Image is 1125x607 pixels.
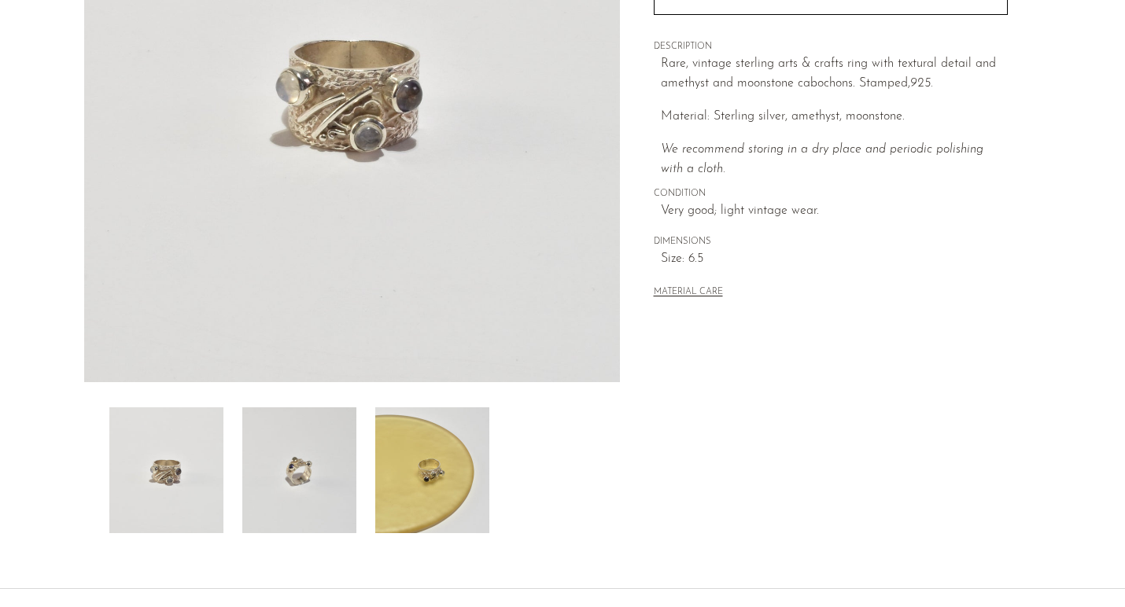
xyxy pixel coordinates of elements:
p: Rare, vintage sterling arts & crafts ring with textural detail and amethyst and moonstone cabocho... [661,54,1008,94]
span: DIMENSIONS [654,235,1008,249]
span: Very good; light vintage wear. [661,201,1008,222]
em: 925. [910,77,933,90]
span: CONDITION [654,187,1008,201]
img: Amethyst Moonstone Ring [109,407,223,533]
img: Amethyst Moonstone Ring [242,407,356,533]
span: DESCRIPTION [654,40,1008,54]
img: Amethyst Moonstone Ring [375,407,489,533]
button: MATERIAL CARE [654,287,723,299]
span: Size: 6.5 [661,249,1008,270]
em: We recommend storing in a dry place and periodic polishing with a cloth. [661,143,983,176]
p: Material: Sterling silver, amethyst, moonstone. [661,107,1008,127]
